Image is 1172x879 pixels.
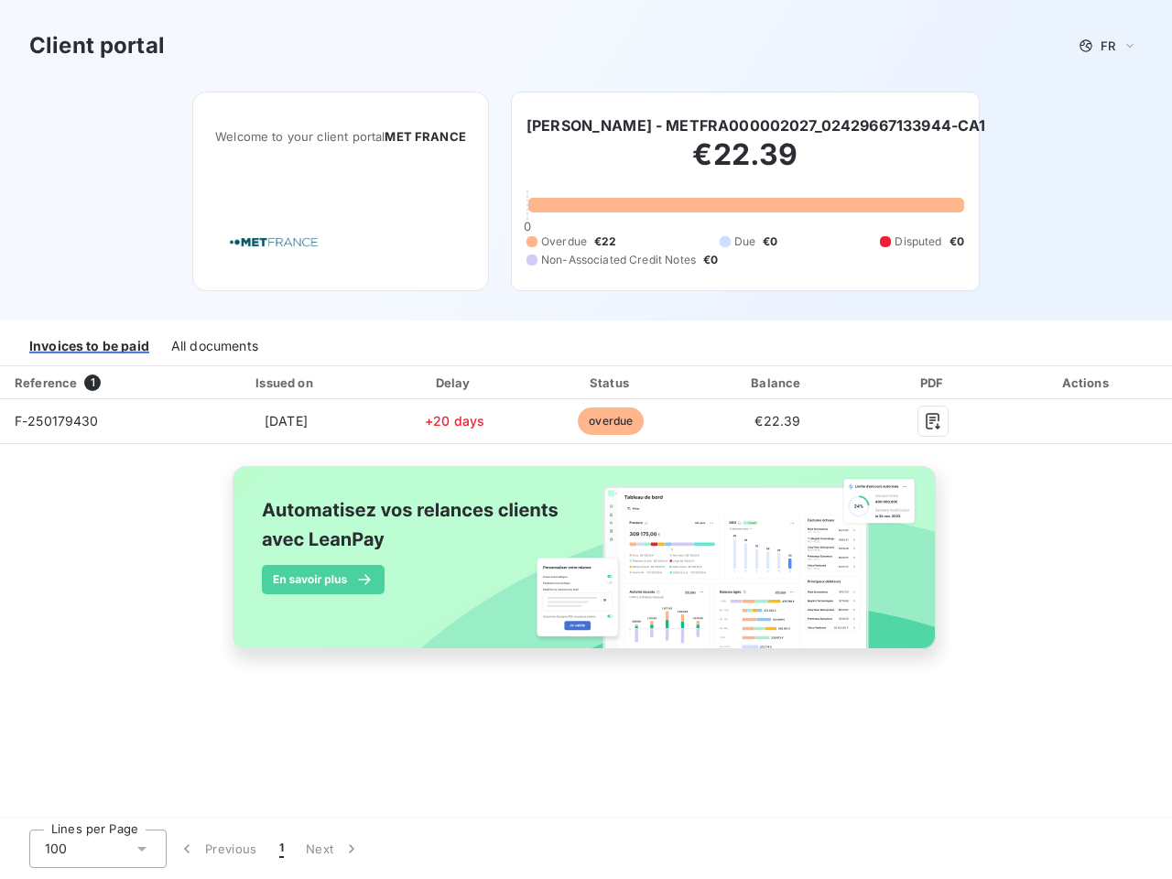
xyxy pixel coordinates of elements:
[29,29,165,62] h3: Client portal
[265,413,308,429] span: [DATE]
[425,413,484,429] span: +20 days
[695,374,862,392] div: Balance
[84,374,101,391] span: 1
[535,374,687,392] div: Status
[524,219,531,233] span: 0
[1101,38,1115,53] span: FR
[703,252,718,268] span: €0
[15,375,77,390] div: Reference
[295,830,372,868] button: Next
[215,129,466,144] span: Welcome to your client portal
[734,233,755,250] span: Due
[594,233,616,250] span: €22
[279,840,284,858] span: 1
[167,830,268,868] button: Previous
[950,233,964,250] span: €0
[541,233,587,250] span: Overdue
[1005,374,1168,392] div: Actions
[382,374,527,392] div: Delay
[268,830,295,868] button: 1
[541,252,696,268] span: Non-Associated Credit Notes
[171,328,258,366] div: All documents
[868,374,998,392] div: PDF
[526,136,964,191] h2: €22.39
[216,455,956,680] img: banner
[198,374,374,392] div: Issued on
[385,129,466,144] span: MET FRANCE
[215,216,332,268] img: Company logo
[29,328,149,366] div: Invoices to be paid
[754,413,800,429] span: €22.39
[15,413,99,429] span: F-250179430
[526,114,986,136] h6: [PERSON_NAME] - METFRA000002027_02429667133944-CA1
[578,407,644,435] span: overdue
[45,840,67,858] span: 100
[763,233,777,250] span: €0
[895,233,941,250] span: Disputed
